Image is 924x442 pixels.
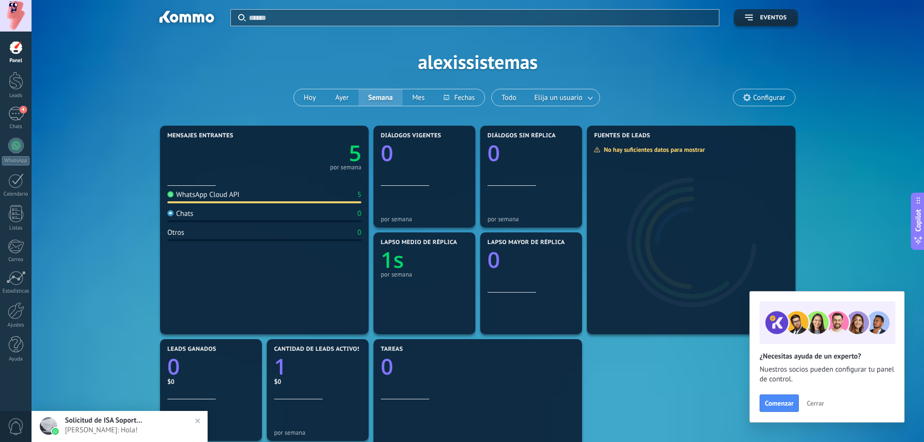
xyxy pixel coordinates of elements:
span: Leads ganados [167,346,216,353]
span: Lapso medio de réplica [381,239,457,246]
div: $0 [167,377,255,386]
div: 0 [357,209,361,218]
div: Ajustes [2,322,30,328]
button: Elija un usuario [526,89,600,106]
div: 0 [357,228,361,237]
span: Diálogos vigentes [381,132,441,139]
div: por semana [381,271,468,278]
text: 0 [167,352,180,381]
div: Correo [2,257,30,263]
span: Solicitud de ISA Soporte Técnico [65,416,143,425]
img: Chats [167,210,174,216]
span: Eventos [760,15,787,21]
div: No hay suficientes datos para mostrar [594,146,712,154]
span: Tareas [381,346,403,353]
a: 0 [381,352,575,381]
button: Todo [492,89,526,106]
span: Cantidad de leads activos [274,346,361,353]
span: Cerrar [807,400,824,407]
text: 0 [381,138,393,168]
button: Hoy [294,89,325,106]
span: Comenzar [765,400,794,407]
button: Semana [358,89,403,106]
div: Chats [2,124,30,130]
div: por semana [381,215,468,223]
div: Ayuda [2,356,30,362]
div: Panel [2,58,30,64]
div: Leads [2,93,30,99]
img: close_notification.svg [191,414,205,428]
button: Cerrar [802,396,828,410]
div: $0 [274,377,361,386]
button: Fechas [434,89,484,106]
h2: ¿Necesitas ayuda de un experto? [760,352,894,361]
span: Diálogos sin réplica [487,132,556,139]
a: 1 [274,352,361,381]
span: Elija un usuario [533,91,584,104]
div: Otros [167,228,184,237]
div: por semana [487,215,575,223]
div: Estadísticas [2,288,30,295]
button: Mes [403,89,435,106]
img: WhatsApp Cloud API [167,191,174,197]
span: Copilot [913,209,923,231]
button: Comenzar [760,394,799,412]
text: 0 [487,138,500,168]
img: waba.svg [52,428,59,435]
a: Solicitud de ISA Soporte Técnico[PERSON_NAME]: Hola! [32,411,208,442]
span: [PERSON_NAME]: Hola! [65,426,194,435]
div: Calendario [2,191,30,197]
button: Ayer [325,89,358,106]
text: 1 [274,352,287,381]
span: 4 [19,106,27,114]
span: Lapso mayor de réplica [487,239,565,246]
div: Listas [2,225,30,231]
a: 5 [264,138,361,168]
span: Configurar [753,94,785,102]
text: 5 [349,138,361,168]
button: Eventos [734,9,798,26]
div: por semana [330,165,361,170]
text: 0 [381,352,393,381]
div: por semana [274,429,361,436]
span: Mensajes entrantes [167,132,233,139]
span: Nuestros socios pueden configurar tu panel de control. [760,365,894,384]
div: Chats [167,209,194,218]
a: 0 [167,352,255,381]
span: Fuentes de leads [594,132,650,139]
div: WhatsApp Cloud API [167,190,240,199]
div: WhatsApp [2,156,30,165]
text: 1s [381,245,404,275]
text: 0 [487,245,500,275]
div: 5 [357,190,361,199]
